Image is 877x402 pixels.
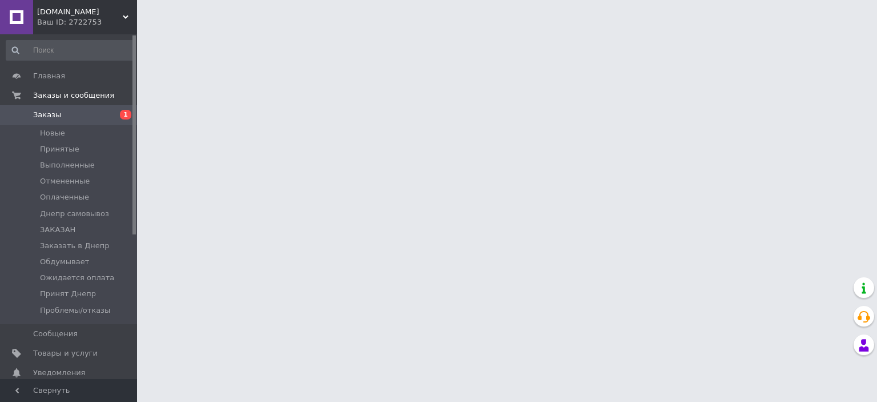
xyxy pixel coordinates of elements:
span: Обдумывает [40,257,89,267]
span: ptkavangard.com.ua [37,7,123,17]
span: Товары и услуги [33,348,98,359]
span: Днепр самовывоз [40,209,109,219]
span: Оплаченные [40,192,89,202]
span: Главная [33,71,65,81]
span: Уведомления [33,368,85,378]
span: Ожидается оплата [40,273,114,283]
span: Новые [40,128,65,138]
span: Сообщения [33,329,78,339]
span: Отмененные [40,176,90,186]
input: Поиск [6,40,135,61]
span: Заказать в Днепр [40,241,110,251]
span: Принятые [40,144,79,154]
span: ЗАКАЗАН [40,225,75,235]
div: Ваш ID: 2722753 [37,17,137,27]
span: Принят Днепр [40,289,96,299]
span: Заказы и сообщения [33,90,114,101]
span: Выполненные [40,160,95,170]
span: Заказы [33,110,61,120]
span: 1 [120,110,131,120]
span: Проблемы/отказы [40,305,110,316]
